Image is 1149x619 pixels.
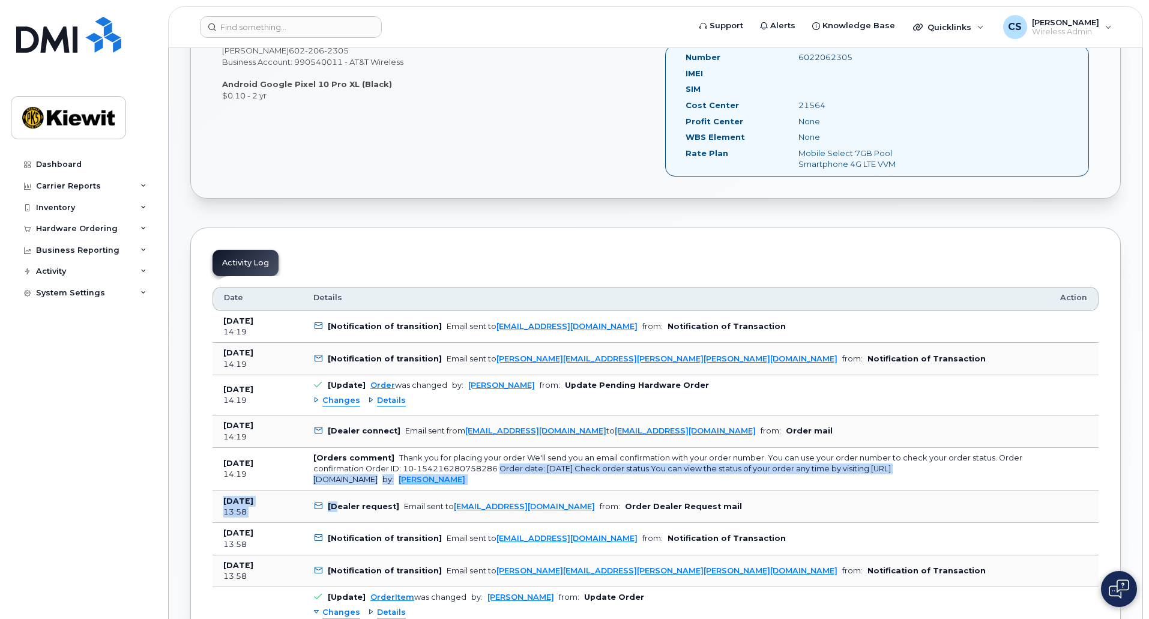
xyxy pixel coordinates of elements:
span: Wireless Admin [1032,27,1099,37]
div: was changed [370,593,466,602]
div: Thank you for placing your order We'll send you an email confirmation with your order number. You... [313,453,1022,485]
span: by: [471,593,483,602]
b: [Notification of transition] [328,534,442,543]
span: by: [382,475,394,484]
span: by: [452,381,463,390]
div: Email sent to [447,534,638,543]
div: 13:58 [223,571,292,582]
div: None [789,116,948,127]
span: Changes [322,395,360,406]
a: [EMAIL_ADDRESS][DOMAIN_NAME] [496,322,638,331]
span: Quicklinks [927,22,971,32]
b: [DATE] [223,421,253,430]
label: Profit Center [686,116,743,127]
div: Mobile Select 7GB Pool Smartphone 4G LTE VVM [789,148,948,170]
b: Order mail [786,426,833,435]
label: Number [686,52,720,63]
a: [EMAIL_ADDRESS][DOMAIN_NAME] [615,426,756,435]
span: Knowledge Base [822,20,895,32]
div: None [789,131,948,143]
a: [EMAIL_ADDRESS][DOMAIN_NAME] [454,502,595,511]
label: SIM [686,83,701,95]
label: IMEI [686,68,703,79]
span: from: [600,502,620,511]
span: Details [313,292,342,303]
b: [Orders comment] [313,453,394,462]
div: 14:19 [223,327,292,337]
a: [EMAIL_ADDRESS][DOMAIN_NAME] [465,426,606,435]
b: Update Order [584,593,644,602]
span: CS [1008,20,1022,34]
div: Corey Schmitz [995,15,1120,39]
b: [DATE] [223,459,253,468]
div: 21564 [789,100,948,111]
b: [DATE] [223,497,253,506]
a: [PERSON_NAME] [399,475,465,484]
div: 13:58 [223,539,292,550]
div: 6022062305 [789,52,948,63]
span: [PERSON_NAME] [1032,17,1099,27]
b: [DATE] [223,528,253,537]
label: Rate Plan [686,148,728,159]
div: 13:58 [223,507,292,518]
a: [PERSON_NAME] [487,593,554,602]
span: Date [224,292,243,303]
span: Details [377,607,406,618]
a: OrderItem [370,593,414,602]
label: WBS Element [686,131,745,143]
div: Email sent to [447,322,638,331]
span: Details [377,395,406,406]
a: Alerts [752,14,804,38]
span: from: [642,534,663,543]
span: Changes [322,607,360,618]
b: Notification of Transaction [668,322,786,331]
a: [PERSON_NAME][EMAIL_ADDRESS][PERSON_NAME][PERSON_NAME][DOMAIN_NAME] [496,566,837,575]
div: Quicklinks [905,15,992,39]
span: from: [842,354,863,363]
img: Open chat [1109,579,1129,599]
span: 602 [289,46,349,55]
b: Update Pending Hardware Order [565,381,709,390]
strong: Android Google Pixel 10 Pro XL (Black) [222,79,392,89]
b: [DATE] [223,561,253,570]
span: 2305 [324,46,349,55]
a: Order [370,381,395,390]
span: from: [842,566,863,575]
b: [DATE] [223,385,253,394]
a: Support [691,14,752,38]
b: [Notification of transition] [328,566,442,575]
a: [EMAIL_ADDRESS][DOMAIN_NAME] [496,534,638,543]
div: Email sent to [404,502,595,511]
th: Action [1049,287,1099,311]
span: from: [559,593,579,602]
div: [PERSON_NAME] Business Account: 990540011 - AT&T Wireless $0.10 - 2 yr [213,45,656,101]
div: 14:19 [223,359,292,370]
span: from: [540,381,560,390]
a: [PERSON_NAME] [468,381,535,390]
div: 14:19 [223,395,292,406]
b: Order Dealer Request mail [625,502,742,511]
b: [Update] [328,593,366,602]
div: 14:19 [223,432,292,442]
span: Support [710,20,743,32]
div: Email sent to [447,566,837,575]
b: [Notification of transition] [328,354,442,363]
div: was changed [370,381,447,390]
div: Email sent from to [405,426,756,435]
b: [DATE] [223,348,253,357]
input: Find something... [200,16,382,38]
div: Email sent to [447,354,837,363]
b: [Dealer connect] [328,426,400,435]
label: Cost Center [686,100,739,111]
b: [Dealer request] [328,502,399,511]
b: Notification of Transaction [867,354,986,363]
b: Notification of Transaction [668,534,786,543]
b: [DATE] [223,316,253,325]
b: [Notification of transition] [328,322,442,331]
span: from: [642,322,663,331]
span: Alerts [770,20,795,32]
b: [Update] [328,381,366,390]
span: from: [761,426,781,435]
a: Knowledge Base [804,14,903,38]
a: [PERSON_NAME][EMAIL_ADDRESS][PERSON_NAME][PERSON_NAME][DOMAIN_NAME] [496,354,837,363]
